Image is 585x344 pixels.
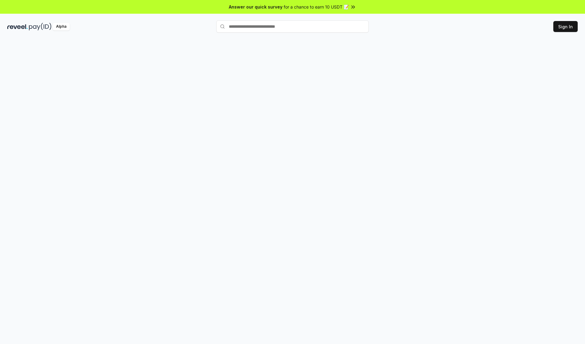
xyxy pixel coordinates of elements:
img: reveel_dark [7,23,28,30]
img: pay_id [29,23,51,30]
div: Alpha [53,23,70,30]
button: Sign In [553,21,578,32]
span: Answer our quick survey [229,4,282,10]
span: for a chance to earn 10 USDT 📝 [284,4,349,10]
